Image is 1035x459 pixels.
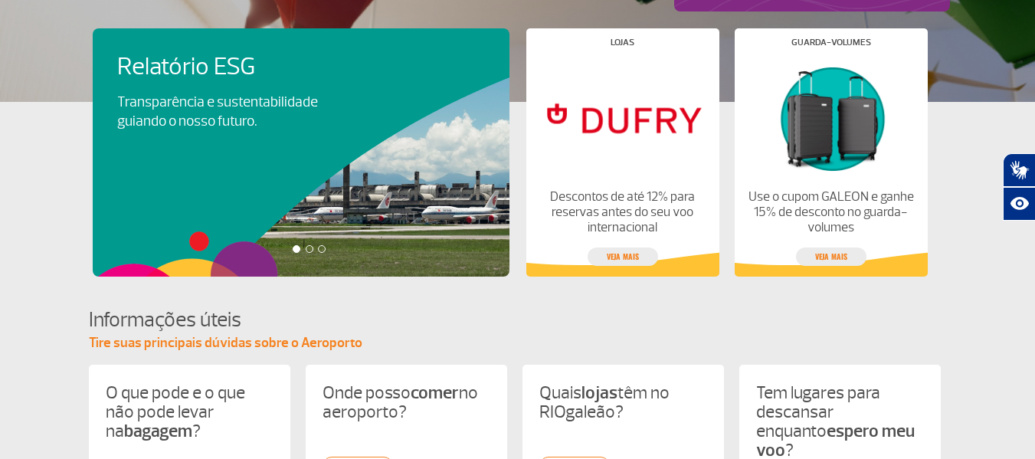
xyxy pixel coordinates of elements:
div: Plugin de acessibilidade da Hand Talk. [1003,153,1035,221]
a: veja mais [796,248,866,266]
h4: Relatório ESG [117,53,361,81]
button: Abrir tradutor de língua de sinais. [1003,153,1035,187]
img: Lojas [539,59,706,177]
p: Descontos de até 12% para reservas antes do seu voo internacional [539,189,706,235]
button: Abrir recursos assistivos. [1003,187,1035,221]
p: Use o cupom GALEON e ganhe 15% de desconto no guarda-volumes [747,189,914,235]
a: Relatório ESGTransparência e sustentabilidade guiando o nosso futuro. [117,53,485,131]
h4: Guarda-volumes [791,38,871,47]
strong: comer [411,382,459,404]
h4: Informações úteis [89,306,947,334]
strong: lojas [581,382,617,404]
h4: Lojas [611,38,634,47]
p: Transparência e sustentabilidade guiando o nosso futuro. [117,93,335,131]
p: O que pode e o que não pode levar na ? [106,383,273,441]
a: veja mais [588,248,658,266]
img: Guarda-volumes [747,59,914,177]
strong: bagagem [124,420,192,442]
p: Quais têm no RIOgaleão? [539,383,707,421]
p: Tire suas principais dúvidas sobre o Aeroporto [89,334,947,352]
p: Onde posso no aeroporto? [323,383,490,421]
